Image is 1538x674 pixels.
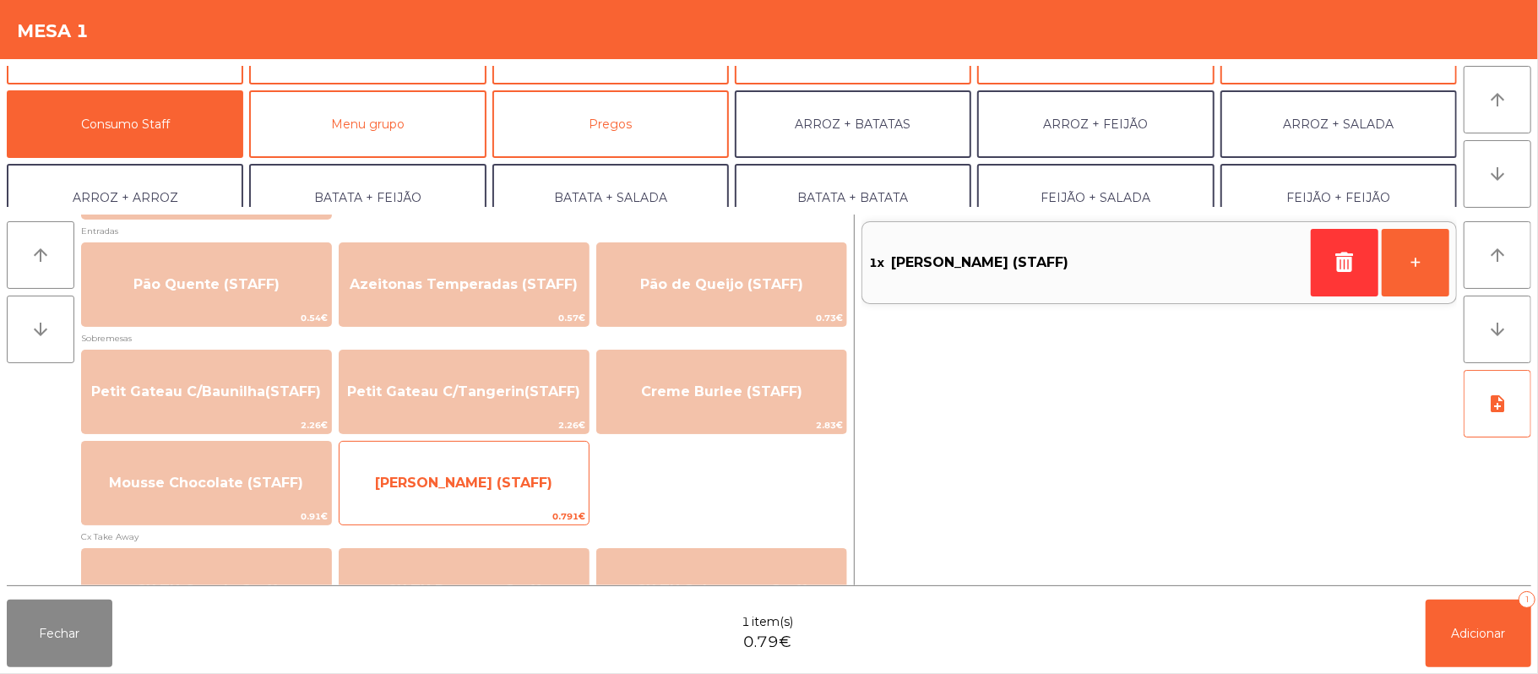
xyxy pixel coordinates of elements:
span: item(s) [752,613,793,631]
span: 2.26€ [82,417,331,433]
button: FEIJÃO + SALADA [977,164,1214,231]
button: Menu grupo [249,90,486,158]
button: ARROZ + FEIJÃO [977,90,1214,158]
button: Adicionar1 [1426,600,1531,667]
span: 0.57€ [340,310,589,326]
span: Pão Quente (STAFF) [133,276,280,292]
span: CX TK Pequeno Staff [387,582,541,598]
button: arrow_upward [7,221,74,289]
button: ARROZ + BATATAS [735,90,971,158]
button: BATATA + BATATA [735,164,971,231]
span: CX TK Grande Staff [136,582,277,598]
button: ARROZ + SALADA [1220,90,1457,158]
i: arrow_downward [1487,319,1508,340]
span: Petit Gateau C/Tangerin(STAFF) [347,383,580,400]
button: arrow_downward [1464,296,1531,363]
i: arrow_upward [1487,245,1508,265]
span: Sobremesas [81,330,847,346]
button: Pregos [492,90,729,158]
span: Petit Gateau C/Baunilha(STAFF) [91,383,321,400]
span: Cx Take Away [81,529,847,545]
button: note_add [1464,370,1531,438]
button: FEIJÃO + FEIJÃO [1220,164,1457,231]
div: 1 [1519,591,1535,608]
button: BATATA + FEIJÃO [249,164,486,231]
button: arrow_upward [1464,66,1531,133]
span: 0.73€ [597,310,846,326]
span: Entradas [81,223,847,239]
span: [PERSON_NAME] (STAFF) [891,250,1068,275]
span: Azeitonas Temperadas (STAFF) [350,276,578,292]
i: arrow_downward [30,319,51,340]
span: 0.791€ [340,508,589,525]
span: Creme Burlee (STAFF) [641,383,802,400]
span: 1x [869,250,884,275]
span: Pão de Queijo (STAFF) [640,276,803,292]
span: 0.54€ [82,310,331,326]
button: BATATA + SALADA [492,164,729,231]
span: Adicionar [1452,626,1506,641]
i: arrow_upward [30,245,51,265]
span: 1 [742,613,750,631]
button: arrow_upward [1464,221,1531,289]
i: arrow_downward [1487,164,1508,184]
button: + [1382,229,1449,296]
button: ARROZ + ARROZ [7,164,243,231]
span: CX TK Sobremesa Staff [636,582,807,598]
button: arrow_downward [1464,140,1531,208]
span: 0.91€ [82,508,331,525]
span: 2.83€ [597,417,846,433]
span: [PERSON_NAME] (STAFF) [375,475,552,491]
span: Mousse Chocolate (STAFF) [109,475,303,491]
span: 0.79€ [743,631,791,654]
span: 2.26€ [340,417,589,433]
button: Fechar [7,600,112,667]
button: arrow_downward [7,296,74,363]
i: arrow_upward [1487,90,1508,110]
i: note_add [1487,394,1508,414]
h4: Mesa 1 [17,19,89,44]
button: Consumo Staff [7,90,243,158]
